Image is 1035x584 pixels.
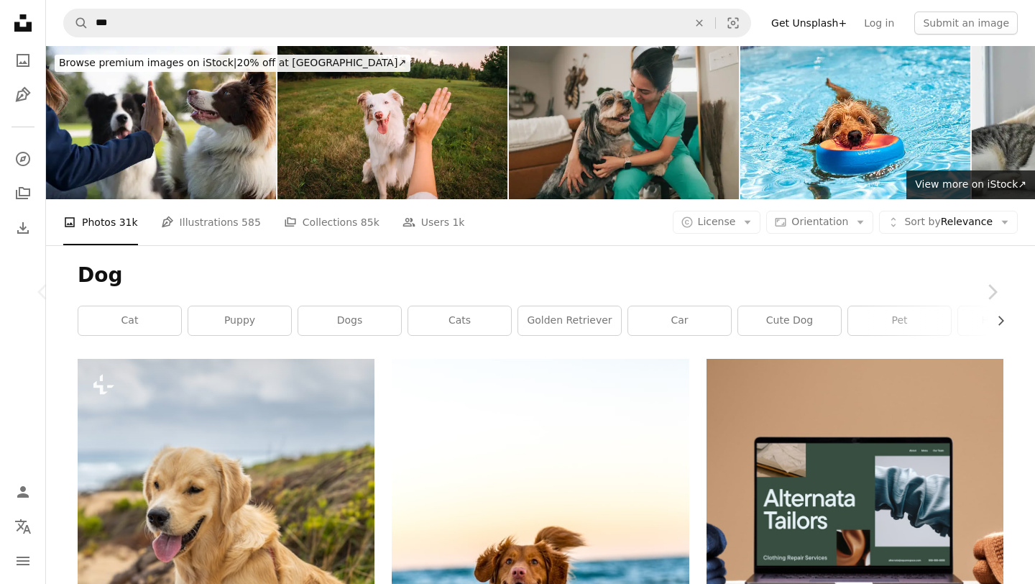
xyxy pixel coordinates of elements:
button: Visual search [716,9,750,37]
button: Clear [684,9,715,37]
a: golden retriever [518,306,621,335]
a: Illustrations [9,81,37,109]
span: Browse premium images on iStock | [59,57,236,68]
a: Get Unsplash+ [763,12,855,35]
button: Search Unsplash [64,9,88,37]
a: Browse premium images on iStock|20% off at [GEOGRAPHIC_DATA]↗ [46,46,419,81]
span: License [698,216,736,227]
img: Miniature Goldendoodle retrieving dog toy and playing fetch in a refreshing salt water swimming p... [740,46,970,199]
button: Menu [9,547,37,575]
a: Explore [9,145,37,173]
a: car [628,306,731,335]
span: Orientation [791,216,848,227]
a: Next [949,223,1035,361]
button: License [673,211,761,234]
a: puppy [188,306,291,335]
a: Download History [9,214,37,242]
span: 85k [361,214,379,230]
a: Collections 85k [284,199,379,245]
a: cute dog [738,306,841,335]
button: Language [9,512,37,541]
a: Log in / Sign up [9,478,37,506]
a: Photos [9,46,37,75]
a: cat [78,306,181,335]
img: Female Doctor Returning from Work - Greeted By Dog - Australian Shepherd [509,46,739,199]
a: Users 1k [402,199,465,245]
a: Collections [9,179,37,208]
a: cats [408,306,511,335]
a: View more on iStock↗ [906,170,1035,199]
button: Submit an image [914,12,1018,35]
button: Orientation [766,211,873,234]
span: View more on iStock ↗ [915,178,1026,190]
img: Border collie with owner training in a public park [46,46,276,199]
a: Illustrations 585 [161,199,261,245]
span: Sort by [904,216,940,227]
form: Find visuals sitewide [63,9,751,37]
a: Log in [855,12,903,35]
a: dogs [298,306,401,335]
span: Relevance [904,215,993,229]
a: pet [848,306,951,335]
button: Sort byRelevance [879,211,1018,234]
span: 1k [452,214,464,230]
span: 585 [241,214,261,230]
h1: Dog [78,263,1003,288]
img: Dog gives paw to a woman making high five gesture [277,46,507,199]
span: 20% off at [GEOGRAPHIC_DATA] ↗ [59,57,406,68]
